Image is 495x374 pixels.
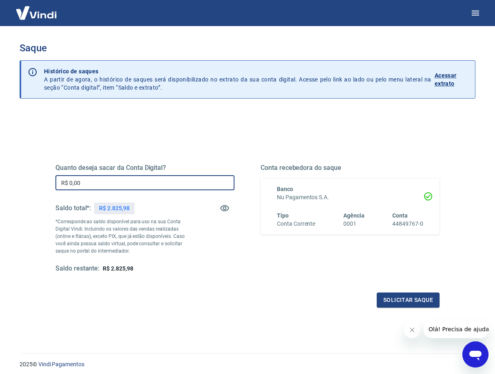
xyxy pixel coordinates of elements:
[277,220,315,228] h6: Conta Corrente
[343,212,365,219] span: Agência
[435,67,468,92] a: Acessar extrato
[424,320,488,338] iframe: Mensagem da empresa
[20,42,475,54] h3: Saque
[392,220,423,228] h6: 44849767-0
[55,204,91,212] h5: Saldo total*:
[5,6,69,12] span: Olá! Precisa de ajuda?
[277,186,293,192] span: Banco
[20,360,475,369] p: 2025 ©
[404,322,420,338] iframe: Fechar mensagem
[261,164,440,172] h5: Conta recebedora do saque
[38,361,84,367] a: Vindi Pagamentos
[377,293,440,308] button: Solicitar saque
[44,67,431,75] p: Histórico de saques
[462,341,488,367] iframe: Botão para abrir a janela de mensagens
[277,212,289,219] span: Tipo
[55,264,99,273] h5: Saldo restante:
[392,212,408,219] span: Conta
[343,220,365,228] h6: 0001
[55,164,234,172] h5: Quanto deseja sacar da Conta Digital?
[99,204,129,213] p: R$ 2.825,98
[435,71,468,88] p: Acessar extrato
[55,218,190,255] p: *Corresponde ao saldo disponível para uso na sua Conta Digital Vindi. Incluindo os valores das ve...
[277,193,423,202] h6: Nu Pagamentos S.A.
[10,0,63,25] img: Vindi
[103,265,133,272] span: R$ 2.825,98
[44,67,431,92] p: A partir de agora, o histórico de saques será disponibilizado no extrato da sua conta digital. Ac...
